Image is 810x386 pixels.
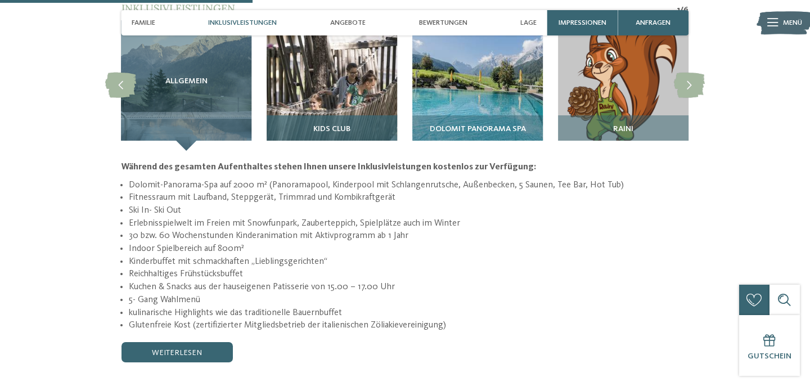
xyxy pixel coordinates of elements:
li: kulinarische Highlights wie das traditionelle Bauernbuffet [129,307,688,320]
a: weiterlesen [121,342,233,362]
span: Inklusivleistungen [121,2,235,15]
li: 5- Gang Wahlmenü [129,294,688,307]
span: Kids Club [313,125,350,134]
img: Unser Familienhotel in Sexten, euer Urlaubszuhause in den Dolomiten [558,20,688,151]
span: 6 [683,4,688,15]
span: / [680,4,683,15]
span: Lage [520,19,537,27]
li: Dolomit-Panorama-Spa auf 2000 m² (Panoramapool, Kinderpool mit Schlangenrutsche, Außenbecken, 5 S... [129,179,688,192]
li: Kuchen & Snacks aus der hauseigenen Patisserie von 15.00 – 17.00 Uhr [129,281,688,294]
span: Angebote [330,19,366,27]
span: Gutschein [748,352,791,360]
span: Bewertungen [419,19,467,27]
strong: Während des gesamten Aufenthaltes stehen Ihnen unsere Inklusivleistungen kostenlos zur Verfügung: [121,163,536,172]
span: Inklusivleistungen [208,19,277,27]
span: Familie [132,19,155,27]
li: Kinderbuffet mit schmackhaften „Lieblingsgerichten“ [129,255,688,268]
li: 30 bzw. 60 Wochenstunden Kinderanimation mit Aktivprogramm ab 1 Jahr [129,230,688,243]
span: Dolomit Panorama SPA [430,125,526,134]
span: 1 [677,4,680,15]
span: anfragen [636,19,670,27]
span: RAINI [613,125,633,134]
img: Unser Familienhotel in Sexten, euer Urlaubszuhause in den Dolomiten [412,20,543,151]
a: Gutschein [739,315,800,376]
li: Reichhaltiges Frühstücksbuffet [129,268,688,281]
li: Indoor Spielbereich auf 800m² [129,243,688,255]
img: Unser Familienhotel in Sexten, euer Urlaubszuhause in den Dolomiten [267,20,397,151]
span: Impressionen [559,19,606,27]
li: Ski In- Ski Out [129,204,688,217]
li: Fitnessraum mit Laufband, Steppgerät, Trimmrad und Kombikraftgerät [129,191,688,204]
span: Allgemein [165,77,208,86]
li: Glutenfreie Kost (zertifizierter Mitgliedsbetrieb der italienischen Zöliakievereinigung) [129,319,688,332]
li: Erlebnisspielwelt im Freien mit Snowfunpark, Zauberteppich, Spielplätze auch im Winter [129,217,688,230]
